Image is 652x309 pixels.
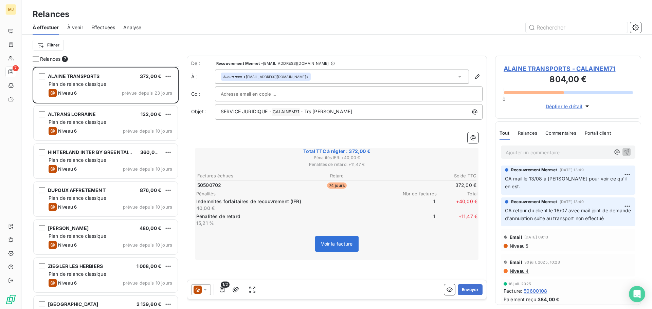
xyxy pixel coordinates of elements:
span: Niveau 6 [58,280,77,286]
input: Rechercher [526,22,628,33]
span: [PERSON_NAME] [48,225,89,231]
td: 372,00 € [384,181,477,189]
span: Niveau 6 [58,90,77,96]
span: Plan de relance classique [49,81,106,87]
span: À venir [67,24,83,31]
span: [DATE] 09:13 [524,235,548,239]
input: Adresse email en copie ... [221,89,294,99]
img: Logo LeanPay [5,294,16,305]
span: ZIEGLER LES HERBIERS [48,263,103,269]
span: Facture : [504,287,522,294]
span: Niveau 6 [58,128,77,134]
span: prévue depuis 23 jours [122,90,172,96]
span: CA retour du client le 16/07 avec mail joint de demande d'annulation suite au transport non effectué [505,208,632,221]
span: Email [510,259,522,265]
div: <[EMAIL_ADDRESS][DOMAIN_NAME]> [223,74,309,79]
span: 50600108 [524,287,547,294]
span: [GEOGRAPHIC_DATA] [48,301,98,307]
span: Pénalités de retard : + 11,47 € [196,161,477,168]
span: Voir la facture [321,241,352,247]
span: Plan de relance classique [49,233,106,239]
span: Niveau 6 [58,204,77,210]
span: 30 juil. 2025, 10:23 [524,260,560,264]
h3: Relances [33,8,69,20]
p: 15,21 % [196,220,393,227]
span: Tout [500,130,510,136]
span: Niveau 6 [58,166,77,172]
span: + 40,00 € [437,198,477,212]
span: prévue depuis 10 jours [123,242,172,248]
th: Solde TTC [384,172,477,179]
div: Open Intercom Messenger [629,286,645,302]
span: 372,00 € [140,73,161,79]
span: Analyse [123,24,141,31]
span: Objet : [191,109,206,114]
span: Email [510,234,522,240]
span: Effectuées [91,24,115,31]
div: MJ [5,4,16,15]
span: ALAINE TRANSPORTS [48,73,100,79]
span: 1/2 [221,282,230,288]
span: 1 068,00 € [137,263,162,269]
span: CALAINEM71 [272,108,301,116]
span: 16 juil. 2025 [508,282,531,286]
span: ALTRANS LORRAINE [48,111,96,117]
span: Paiement reçu [504,296,536,303]
th: Retard [290,172,383,179]
span: prévue depuis 10 jours [123,166,172,172]
span: 384,00 € [538,296,559,303]
span: 7 [62,56,68,62]
span: Relances [518,130,537,136]
span: - [EMAIL_ADDRESS][DOMAIN_NAME] [261,61,329,65]
span: Nbr de factures [396,191,437,196]
span: prévue depuis 10 jours [123,128,172,134]
span: prévue depuis 10 jours [123,204,172,210]
span: Déplier le détail [546,103,583,110]
span: Plan de relance classique [49,157,106,163]
span: Niveau 6 [58,242,77,248]
span: Recouvrement Mermet [511,167,557,173]
span: Portail client [585,130,611,136]
span: [DATE] 13:49 [560,168,584,172]
span: Relances [40,56,60,62]
p: 40,00 € [196,205,393,212]
th: Factures échues [197,172,290,179]
span: prévue depuis 10 jours [123,280,172,286]
span: 7 [13,65,19,71]
span: 132,00 € [141,111,161,117]
span: Niveau 4 [509,268,529,274]
span: 0 [503,96,505,102]
label: Cc : [191,91,215,97]
span: 1 [395,213,435,227]
span: Recouvrement Mermet [216,61,260,65]
button: Déplier le détail [544,102,593,110]
span: Total TTC à régler : 372,00 € [196,148,477,155]
button: Filtrer [33,40,64,51]
em: Aucun nom [223,74,242,79]
span: [DATE] 13:49 [560,200,584,204]
span: Pénalités IFR : + 40,00 € [196,155,477,161]
span: 876,00 € [140,187,161,193]
div: grid [33,66,179,309]
span: + 11,47 € [437,213,477,227]
span: Total [437,191,477,196]
span: CA mail le 13/08 à [PERSON_NAME] pour voir ce qu'il en est. [505,176,628,189]
span: 480,00 € [140,225,161,231]
span: Plan de relance classique [49,271,106,277]
span: 74 jours [327,182,347,189]
p: Pénalités de retard [196,213,393,220]
span: 50500702 [197,182,221,189]
span: De : [191,60,215,67]
button: Envoyer [458,284,483,295]
span: 1 [395,198,435,212]
span: HINTERLAND INTER BY GREENTAINER [48,149,138,155]
span: Pénalités [196,191,396,196]
h3: 804,00 € [504,73,633,87]
label: À : [191,73,215,80]
span: Plan de relance classique [49,195,106,201]
span: Recouvrement Mermet [511,199,557,205]
span: SERVICE JURIDIQUE - [221,109,271,114]
span: 2 139,60 € [137,301,162,307]
span: Plan de relance classique [49,119,106,125]
p: Indemnités forfaitaires de recouvrement (IFR) [196,198,393,205]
